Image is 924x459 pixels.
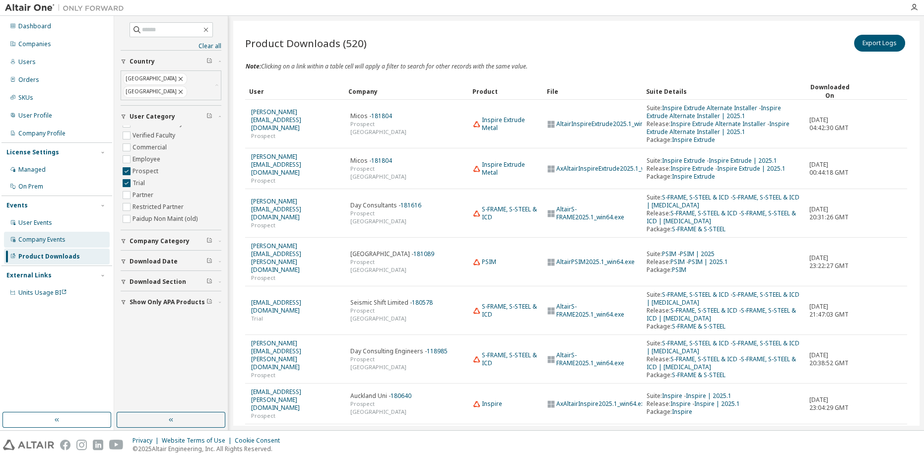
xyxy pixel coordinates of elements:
[647,209,796,225] a: Filter on this value
[350,217,421,225] span: [GEOGRAPHIC_DATA]
[350,307,433,315] span: Prospect
[482,205,537,221] a: Filter on this value
[647,290,799,307] a: Filter on this value
[473,121,480,128] img: web_icon_altair.svg
[809,351,850,367] span: [DATE] 20:38:52 GMT
[482,258,496,266] a: Filter on this value
[18,288,67,297] span: Units Usage BI
[18,58,36,66] div: Users
[482,160,525,177] a: Filter on this value
[6,271,52,279] div: External Links
[556,302,624,319] a: Filter on this value
[18,130,66,137] div: Company Profile
[670,258,686,266] a: Filter on this value
[672,322,726,330] a: Filter on this value
[348,83,464,99] div: Company
[123,73,187,85] div: [GEOGRAPHIC_DATA]
[350,258,434,266] span: Prospect
[662,250,678,258] a: Filter on this value
[132,201,186,213] label: Restricted Partner
[251,298,301,315] a: Filter on this value
[556,205,624,221] a: Filter on this value
[672,407,692,416] a: Filter on this value
[121,42,221,50] a: Clear all
[132,445,286,453] p: © 2025 Altair Engineering, Inc. All Rights Reserved.
[18,76,39,84] div: Orders
[251,108,301,132] a: Filter on this value
[350,408,411,416] span: [GEOGRAPHIC_DATA]
[371,156,392,165] a: Filter on this value
[647,339,800,379] div: Suite: - Release: - Package:
[670,209,739,217] a: Filter on this value
[809,116,850,132] span: [DATE] 04:42:30 GMT
[473,210,480,217] img: web_icon_altair.svg
[350,363,448,371] span: [GEOGRAPHIC_DATA]
[473,400,480,408] img: web_icon_altair.svg
[717,164,786,173] a: Filter on this value
[809,396,850,412] span: [DATE] 23:04:29 GMT
[132,153,162,165] label: Employee
[249,83,340,99] div: User
[854,35,905,52] button: Export Logs
[547,121,555,128] img: windows_icon.svg
[350,400,411,408] span: Prospect
[556,164,669,173] a: Filter on this value
[662,392,684,400] a: Filter on this value
[547,165,555,173] img: windows_icon.svg
[18,236,66,244] div: Company Events
[662,290,730,299] a: Filter on this value
[547,83,638,99] div: File
[251,177,340,185] span: Prospect
[251,152,301,177] a: Filter on this value
[547,356,555,363] img: windows_icon.svg
[662,193,730,201] a: Filter on this value
[482,302,537,319] a: Filter on this value
[206,278,212,286] span: Clear filter
[646,83,801,99] div: Suite Details
[670,120,767,128] a: Filter on this value
[709,156,777,165] a: Filter on this value
[251,371,340,379] span: Prospect
[109,440,124,450] img: youtube.svg
[672,265,686,274] a: Filter on this value
[547,259,555,266] img: windows_icon.svg
[809,161,850,177] span: [DATE] 00:44:18 GMT
[121,230,221,252] button: Company Category
[251,197,301,221] a: Filter on this value
[662,156,707,165] a: Filter on this value
[121,251,221,272] button: Download Date
[350,128,406,136] span: [GEOGRAPHIC_DATA]
[251,388,301,412] a: Filter on this value
[350,165,406,173] span: Prospect
[647,392,740,416] div: Suite: - Release: - Package:
[547,210,555,217] img: windows_icon.svg
[206,298,212,306] span: Clear filter
[413,250,434,258] a: Filter on this value
[672,172,715,181] a: Filter on this value
[350,299,433,307] span: Seismic Shift Limited -
[130,298,205,306] span: Show Only APA Products
[412,298,433,307] a: Filter on this value
[670,399,692,408] a: Filter on this value
[60,440,70,450] img: facebook.svg
[132,141,169,153] label: Commercial
[662,339,730,347] a: Filter on this value
[350,392,411,400] span: Auckland Uni -
[556,351,624,367] a: Filter on this value
[647,157,786,181] div: Suite: - Release: - Package:
[132,213,199,225] label: Paidup Non Maint (old)
[350,347,448,355] span: Day Consulting Engineers -
[556,258,635,266] a: Filter on this value
[246,62,261,70] span: Note:
[261,62,528,70] span: Clicking on a link within a table cell will apply a filter to search for other records with the s...
[647,250,728,274] div: Suite: - Release: - Package:
[647,306,796,323] a: Filter on this value
[647,104,781,120] a: Filter on this value
[121,71,221,100] div: [GEOGRAPHIC_DATA][GEOGRAPHIC_DATA]
[76,440,87,450] img: instagram.svg
[686,392,731,400] a: Filter on this value
[93,440,103,450] img: linkedin.svg
[647,104,800,144] div: Suite: - Release: - Package:
[132,189,155,201] label: Partner
[694,399,740,408] a: Filter on this value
